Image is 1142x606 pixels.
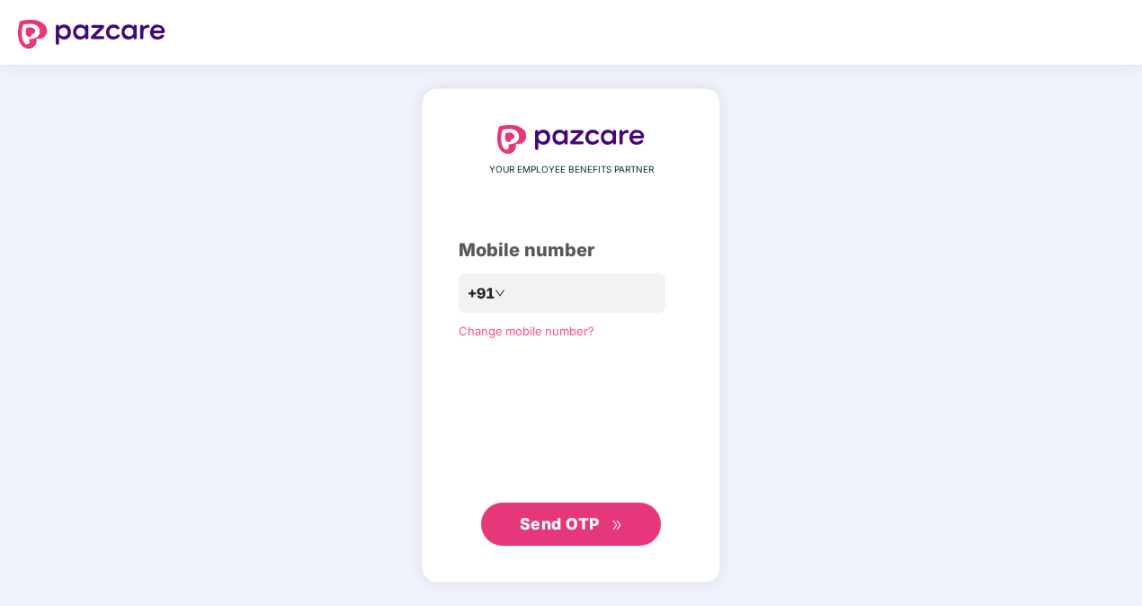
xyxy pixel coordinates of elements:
[481,503,661,546] button: Send OTPdouble-right
[459,236,683,264] div: Mobile number
[497,125,645,154] img: logo
[18,20,165,49] img: logo
[459,324,594,338] a: Change mobile number?
[495,288,505,299] span: down
[611,520,623,531] span: double-right
[489,163,654,177] span: YOUR EMPLOYEE BENEFITS PARTNER
[520,514,600,533] span: Send OTP
[468,282,495,305] span: +91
